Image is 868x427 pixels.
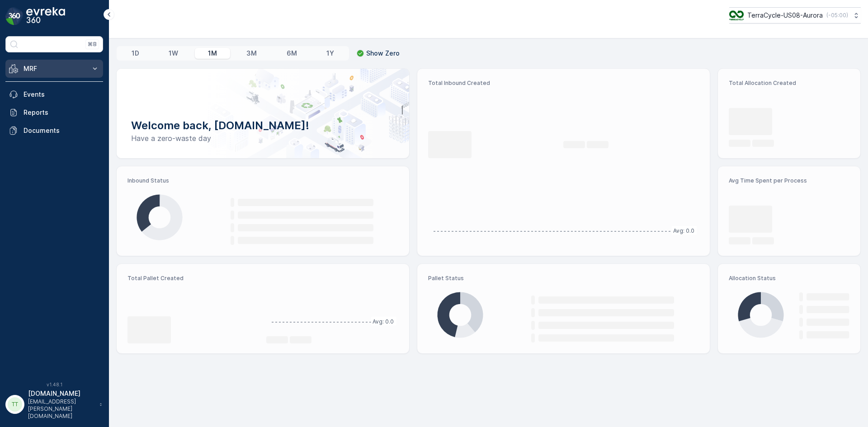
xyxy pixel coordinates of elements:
[208,49,217,58] p: 1M
[729,275,849,282] p: Allocation Status
[5,103,103,122] a: Reports
[24,126,99,135] p: Documents
[287,49,297,58] p: 6M
[127,275,259,282] p: Total Pallet Created
[246,49,257,58] p: 3M
[131,133,395,144] p: Have a zero-waste day
[729,10,744,20] img: image_ci7OI47.png
[428,80,699,87] p: Total Inbound Created
[729,80,849,87] p: Total Allocation Created
[26,7,65,25] img: logo_dark-DEwI_e13.png
[28,389,95,398] p: [DOMAIN_NAME]
[747,11,823,20] p: TerraCycle-US08-Aurora
[5,382,103,387] span: v 1.48.1
[5,389,103,420] button: TT[DOMAIN_NAME][EMAIL_ADDRESS][PERSON_NAME][DOMAIN_NAME]
[24,90,99,99] p: Events
[5,122,103,140] a: Documents
[428,275,699,282] p: Pallet Status
[5,7,24,25] img: logo
[5,60,103,78] button: MRF
[131,118,395,133] p: Welcome back, [DOMAIN_NAME]!
[729,177,849,184] p: Avg Time Spent per Process
[8,397,22,412] div: TT
[729,7,861,23] button: TerraCycle-US08-Aurora(-05:00)
[366,49,400,58] p: Show Zero
[88,41,97,48] p: ⌘B
[826,12,848,19] p: ( -05:00 )
[28,398,95,420] p: [EMAIL_ADDRESS][PERSON_NAME][DOMAIN_NAME]
[5,85,103,103] a: Events
[326,49,334,58] p: 1Y
[132,49,139,58] p: 1D
[169,49,178,58] p: 1W
[127,177,398,184] p: Inbound Status
[24,64,85,73] p: MRF
[24,108,99,117] p: Reports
